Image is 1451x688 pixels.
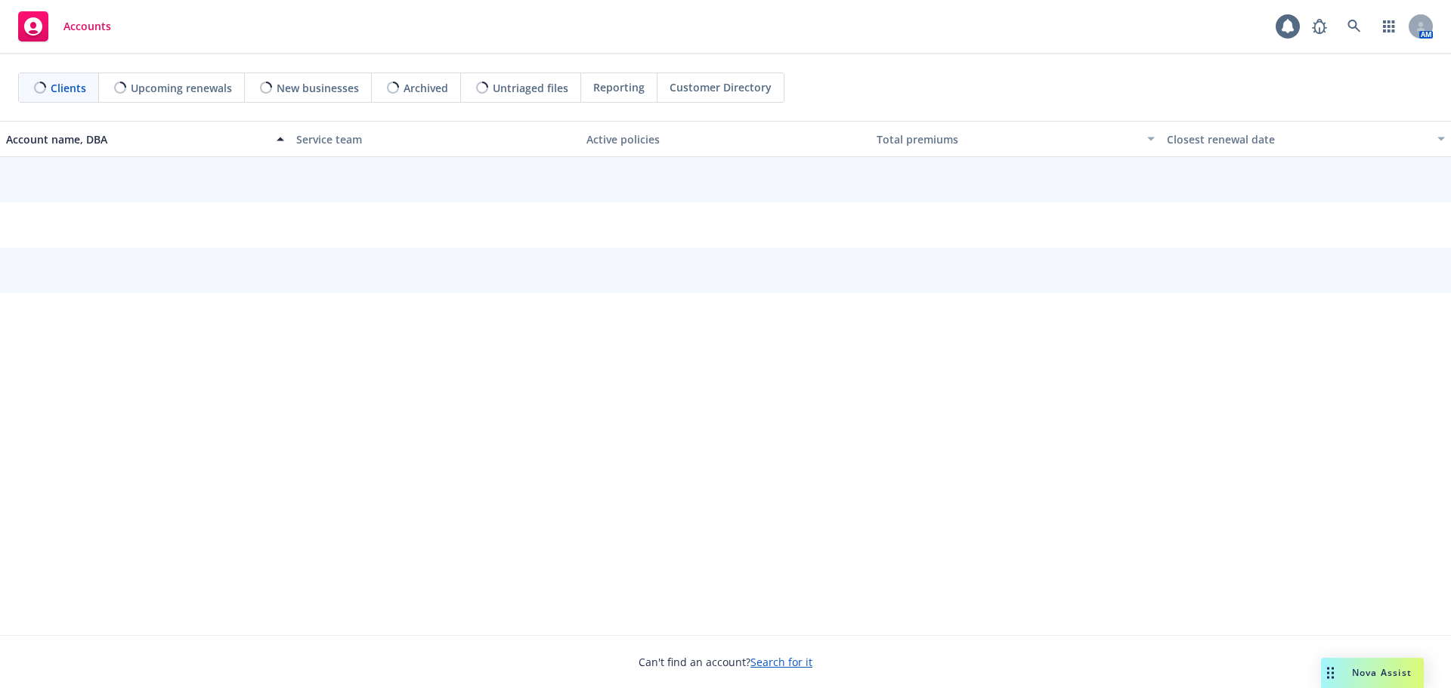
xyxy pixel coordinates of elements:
span: Upcoming renewals [131,80,232,96]
button: Total premiums [871,121,1161,157]
button: Closest renewal date [1161,121,1451,157]
a: Search [1339,11,1369,42]
span: New businesses [277,80,359,96]
a: Switch app [1374,11,1404,42]
button: Service team [290,121,580,157]
a: Report a Bug [1304,11,1335,42]
a: Search for it [750,655,812,669]
div: Active policies [586,131,865,147]
span: Reporting [593,79,645,95]
button: Nova Assist [1321,658,1424,688]
div: Closest renewal date [1167,131,1428,147]
div: Total premiums [877,131,1138,147]
span: Accounts [63,20,111,32]
div: Drag to move [1321,658,1340,688]
div: Service team [296,131,574,147]
div: Account name, DBA [6,131,268,147]
span: Nova Assist [1352,666,1412,679]
span: Archived [404,80,448,96]
span: Untriaged files [493,80,568,96]
a: Accounts [12,5,117,48]
button: Active policies [580,121,871,157]
span: Clients [51,80,86,96]
span: Customer Directory [670,79,772,95]
span: Can't find an account? [639,654,812,670]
